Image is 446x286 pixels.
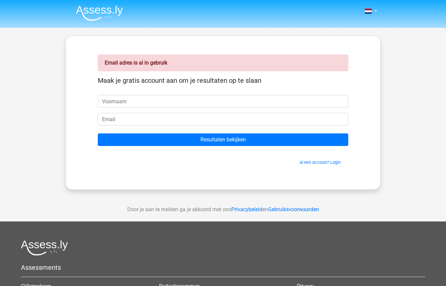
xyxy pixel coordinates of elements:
input: Resultaten bekijken [98,133,348,146]
input: Voornaam [98,95,348,108]
input: Email [98,113,348,125]
img: Assessly [76,5,123,21]
a: Gebruiksvoorwaarden [268,206,319,213]
img: Assessly logo [21,240,68,256]
a: Privacybeleid [231,206,262,213]
strong: Email adres is al in gebruik [105,60,167,66]
h5: Assessments [21,263,425,271]
a: Al een account? Login [300,160,341,165]
h5: Maak je gratis account aan om je resultaten op te slaan [98,76,348,84]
